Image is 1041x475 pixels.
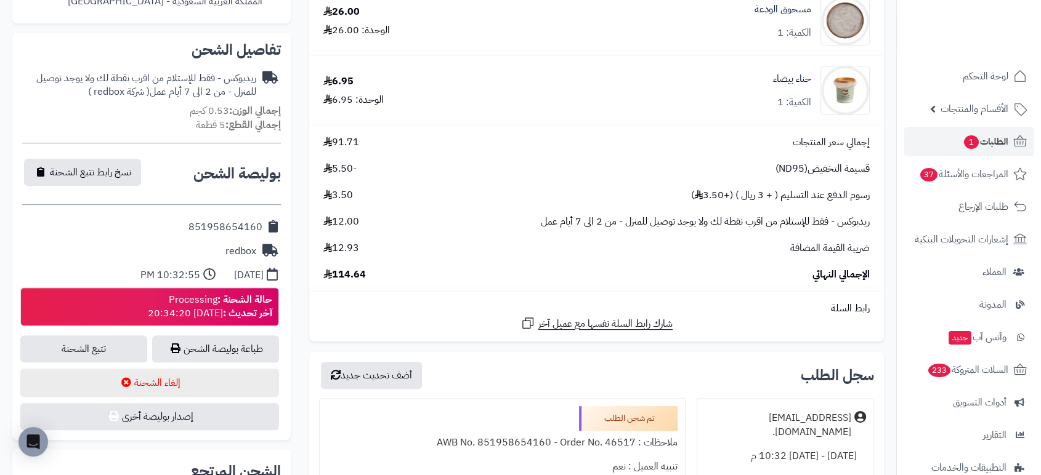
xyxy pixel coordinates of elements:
div: redbox [225,244,256,258]
span: ( شركة redbox ) [88,84,150,99]
span: شارك رابط السلة نفسها مع عميل آخر [538,317,673,331]
span: 1 [964,135,979,149]
span: نسخ رابط تتبع الشحنة [50,165,131,180]
span: طلبات الإرجاع [958,198,1008,215]
div: الوحدة: 6.95 [323,93,384,107]
span: المراجعات والأسئلة [919,166,1008,183]
span: الإجمالي النهائي [812,268,870,282]
span: 12.00 [323,215,359,229]
span: إشعارات التحويلات البنكية [915,231,1008,248]
div: 851958654160 [188,220,262,234]
button: نسخ رابط تتبع الشحنة [24,159,141,186]
span: -5.50 [323,162,357,176]
a: التقارير [904,420,1034,450]
div: [DATE] [234,268,264,282]
div: الكمية: 1 [777,26,811,40]
span: العملاء [982,263,1007,281]
div: 26.00 [323,5,360,19]
span: 91.71 [323,135,359,150]
span: الأقسام والمنتجات [941,100,1008,118]
span: 12.93 [323,241,359,255]
strong: آخر تحديث : [223,306,272,321]
a: الطلبات1 [904,127,1034,156]
button: أضف تحديث جديد [321,362,422,389]
span: الطلبات [963,133,1008,150]
div: Processing [DATE] 20:34:20 [148,293,272,321]
div: الكمية: 1 [777,95,811,110]
strong: إجمالي القطع: [225,118,281,132]
span: جديد [949,331,971,345]
a: شارك رابط السلة نفسها مع عميل آخر [520,316,673,331]
div: رابط السلة [314,301,879,316]
a: تتبع الشحنة [20,335,147,362]
span: لوحة التحكم [963,68,1008,85]
span: التقارير [983,426,1007,444]
small: 0.53 كجم [190,103,281,118]
a: طباعة بوليصة الشحن [152,335,279,362]
div: [EMAIL_ADDRESS][DOMAIN_NAME]. [705,411,851,439]
span: إجمالي سعر المنتجات [793,135,870,150]
a: حناء بيضاء [773,72,811,86]
span: ضريبة القيمة المضافة [790,241,870,255]
div: Open Intercom Messenger [18,427,48,457]
a: مسحوق الودعة [755,2,811,17]
span: رسوم الدفع عند التسليم ( + 3 ريال ) (+3.50 ) [691,188,870,202]
a: إشعارات التحويلات البنكية [904,225,1034,254]
div: ملاحظات : AWB No. 851958654160 - Order No. 46517 [327,431,678,455]
small: 5 قطعة [196,118,281,132]
div: 10:32:55 PM [140,268,200,282]
span: أدوات التسويق [953,394,1007,411]
a: وآتس آبجديد [904,322,1034,352]
a: لوحة التحكم [904,62,1034,91]
h2: بوليصة الشحن [193,166,281,181]
div: 6.95 [323,74,354,89]
a: المدونة [904,290,1034,319]
div: الوحدة: 26.00 [323,23,390,38]
span: قسيمة التخفيض(ND95) [776,162,870,176]
a: طلبات الإرجاع [904,192,1034,222]
span: 114.64 [323,268,366,282]
img: 1755333174-White%20Henna%20Bucket-90x90.jpg [821,66,869,115]
span: 233 [928,364,950,377]
h2: تفاصيل الشحن [22,42,281,57]
strong: حالة الشحنة : [217,292,272,307]
a: السلات المتروكة233 [904,355,1034,385]
span: السلات المتروكة [927,361,1008,378]
span: المدونة [979,296,1007,313]
a: أدوات التسويق [904,388,1034,417]
span: وآتس آب [947,329,1007,346]
h3: سجل الطلب [801,368,874,383]
div: ريدبوكس - فقط للإستلام من اقرب نقطة لك ولا يوجد توصيل للمنزل - من 2 الى 7 أيام عمل [22,71,256,100]
span: 37 [920,168,938,182]
div: تم شحن الطلب [579,406,678,431]
div: [DATE] - [DATE] 10:32 م [705,444,866,468]
a: العملاء [904,257,1034,287]
span: 3.50 [323,188,353,202]
img: logo-2.png [957,9,1029,35]
strong: إجمالي الوزن: [229,103,281,118]
button: إلغاء الشحنة [20,369,279,397]
span: ريدبوكس - فقط للإستلام من اقرب نقطة لك ولا يوجد توصيل للمنزل - من 2 الى 7 أيام عمل [541,215,870,229]
button: إصدار بوليصة أخرى [20,403,279,430]
a: المراجعات والأسئلة37 [904,159,1034,189]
